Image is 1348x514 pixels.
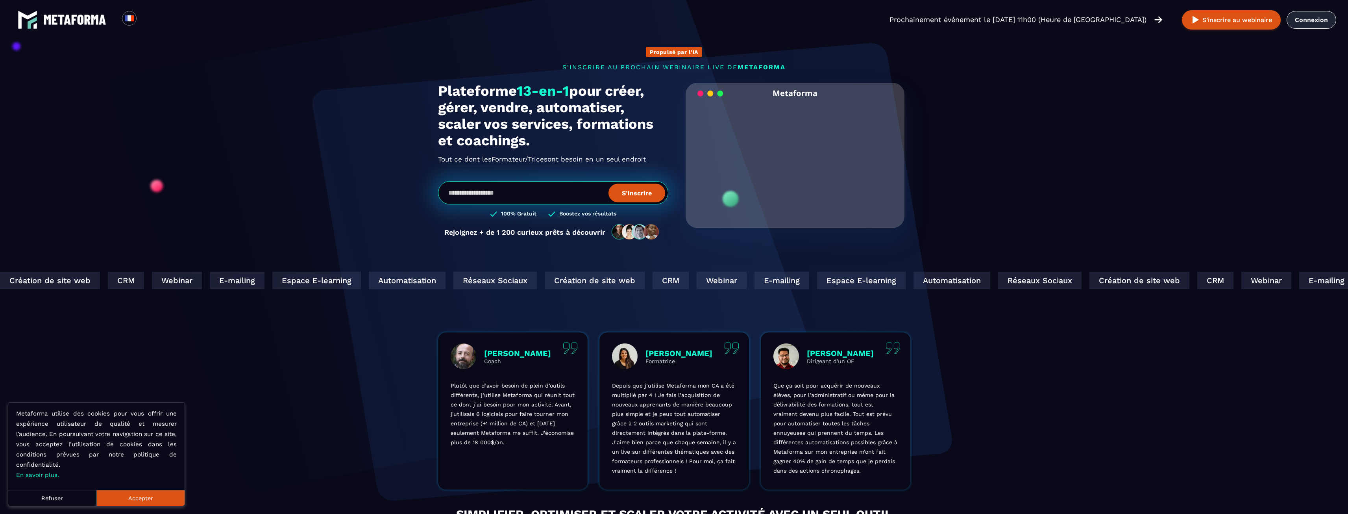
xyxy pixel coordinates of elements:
[1191,15,1200,25] img: play
[501,210,536,218] h3: 100% Gratuit
[517,83,569,99] span: 13-en-1
[1089,272,1189,289] div: Création de site web
[998,272,1082,289] div: Réseaux Sociaux
[272,272,361,289] div: Espace E-learning
[612,381,736,475] p: Depuis que j’utilise Metaforma mon CA a été multiplié par 4 ! Je fais l’acquisition de nouveaux a...
[563,342,578,354] img: quote
[724,342,739,354] img: quote
[451,381,575,447] p: Plutôt que d’avoir besoin de plein d’outils différents, j’utilise Metaforma qui réunit tout ce do...
[1241,272,1291,289] div: Webinar
[16,408,177,480] p: Metaforma utilise des cookies pour vous offrir une expérience utilisateur de qualité et mesurer l...
[754,272,809,289] div: E-mailing
[773,83,817,104] h2: Metaforma
[1182,10,1281,30] button: S’inscrire au webinaire
[692,104,899,207] video: Your browser does not support the video tag.
[609,224,662,240] img: community-people
[650,49,698,55] p: Propulsé par l'IA
[438,153,668,165] h2: Tout ce dont les ont besoin en un seul endroit
[697,90,723,97] img: loading
[645,358,712,364] p: Formatrice
[545,272,645,289] div: Création de site web
[152,272,202,289] div: Webinar
[484,358,551,364] p: Coach
[369,272,446,289] div: Automatisation
[807,349,874,358] p: [PERSON_NAME]
[438,63,910,71] p: s'inscrire au prochain webinaire live de
[889,14,1146,25] p: Prochainement événement le [DATE] 11h00 (Heure de [GEOGRAPHIC_DATA])
[559,210,616,218] h3: Boostez vos résultats
[1197,272,1233,289] div: CRM
[612,343,638,369] img: profile
[96,490,185,506] button: Accepter
[16,471,59,479] a: En savoir plus.
[492,153,547,165] span: Formateur/Trices
[773,343,799,369] img: profile
[451,343,476,369] img: profile
[653,272,689,289] div: CRM
[817,272,906,289] div: Espace E-learning
[645,349,712,358] p: [PERSON_NAME]
[8,490,96,506] button: Refuser
[210,272,264,289] div: E-mailing
[697,272,747,289] div: Webinar
[444,228,605,236] p: Rejoignez + de 1 200 curieux prêts à découvrir
[43,15,106,25] img: logo
[453,272,537,289] div: Réseaux Sociaux
[137,11,156,28] div: Search for option
[913,272,990,289] div: Automatisation
[438,83,668,149] h1: Plateforme pour créer, gérer, vendre, automatiser, scaler vos services, formations et coachings.
[1287,11,1336,29] a: Connexion
[548,210,555,218] img: checked
[886,342,901,354] img: quote
[1154,15,1162,24] img: arrow-right
[18,10,37,30] img: logo
[490,210,497,218] img: checked
[108,272,144,289] div: CRM
[807,358,874,364] p: Dirigeant d'un OF
[773,381,898,475] p: Que ça soit pour acquérir de nouveaux élèves, pour l’administratif ou même pour la délivrabilité ...
[124,13,134,23] img: fr
[484,349,551,358] p: [PERSON_NAME]
[143,15,149,24] input: Search for option
[738,63,786,71] span: METAFORMA
[608,184,665,202] button: S’inscrire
